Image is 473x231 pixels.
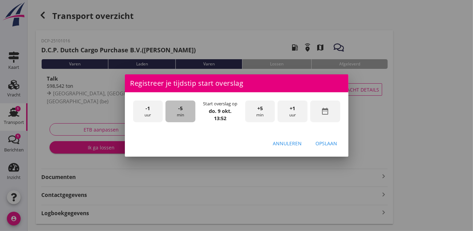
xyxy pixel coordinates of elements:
[321,107,329,115] i: date_range
[178,105,183,112] span: -5
[125,74,348,92] div: Registreer je tijdstip start overslag
[209,108,232,114] strong: do. 9 okt.
[165,101,195,122] div: min
[316,140,337,147] div: Opslaan
[268,137,308,150] button: Annuleren
[245,101,275,122] div: min
[214,115,226,122] strong: 13:52
[257,105,263,112] span: +5
[203,101,237,107] div: Start overslag op
[278,101,308,122] div: uur
[290,105,295,112] span: +1
[273,140,302,147] div: Annuleren
[133,101,163,122] div: uur
[310,137,343,150] button: Opslaan
[146,105,150,112] span: -1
